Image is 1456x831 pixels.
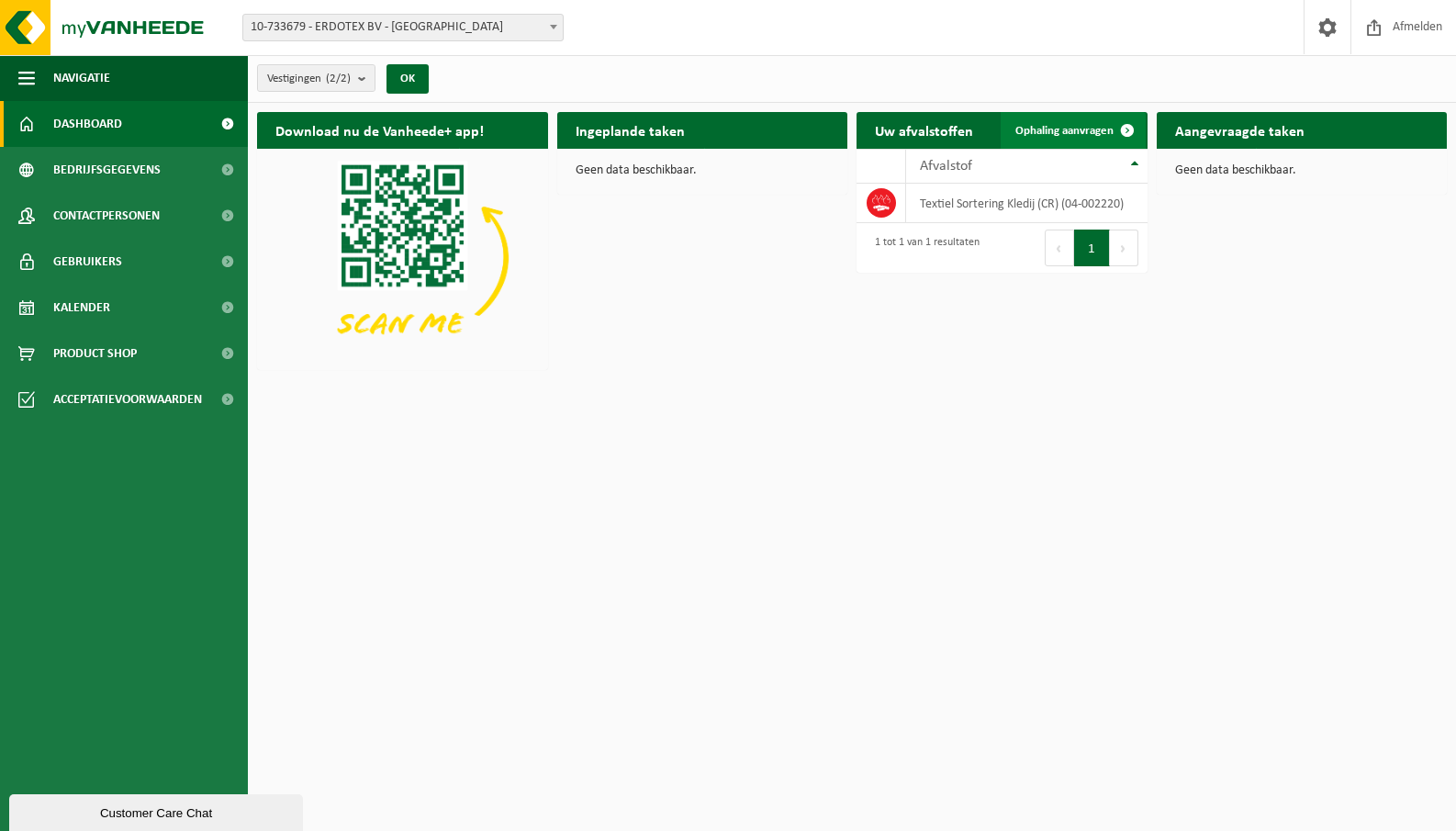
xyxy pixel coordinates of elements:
[1015,125,1114,137] span: Ophaling aanvragen
[267,65,351,93] span: Vestigingen
[1045,230,1074,266] button: Previous
[53,376,202,422] span: Acceptatievoorwaarden
[257,112,502,148] h2: Download nu de Vanheede+ app!
[53,285,110,331] span: Kalender
[53,147,161,193] span: Bedrijfsgegevens
[243,15,563,40] span: 10-733679 - ERDOTEX BV - Ridderkerk
[1110,230,1138,266] button: Next
[53,331,137,376] span: Product Shop
[242,14,564,41] span: 10-733679 - ERDOTEX BV - Ridderkerk
[857,112,991,148] h2: Uw afvalstoffen
[906,184,1147,223] td: Textiel Sortering Kledij (CR) (04-002220)
[1157,112,1323,148] h2: Aangevraagde taken
[53,193,160,239] span: Contactpersonen
[326,73,351,84] count: (2/2)
[1175,164,1429,177] p: Geen data beschikbaar.
[920,159,972,174] span: Afvalstof
[576,164,830,177] p: Geen data beschikbaar.
[866,228,980,268] div: 1 tot 1 van 1 resultaten
[53,101,122,147] span: Dashboard
[53,239,122,285] span: Gebruikers
[257,149,548,366] img: Download de VHEPlus App
[1074,230,1110,266] button: 1
[9,791,307,831] iframe: chat widget
[557,112,703,148] h2: Ingeplande taken
[1001,112,1146,149] a: Ophaling aanvragen
[53,55,110,101] span: Navigatie
[386,64,429,94] button: OK
[257,64,375,92] button: Vestigingen(2/2)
